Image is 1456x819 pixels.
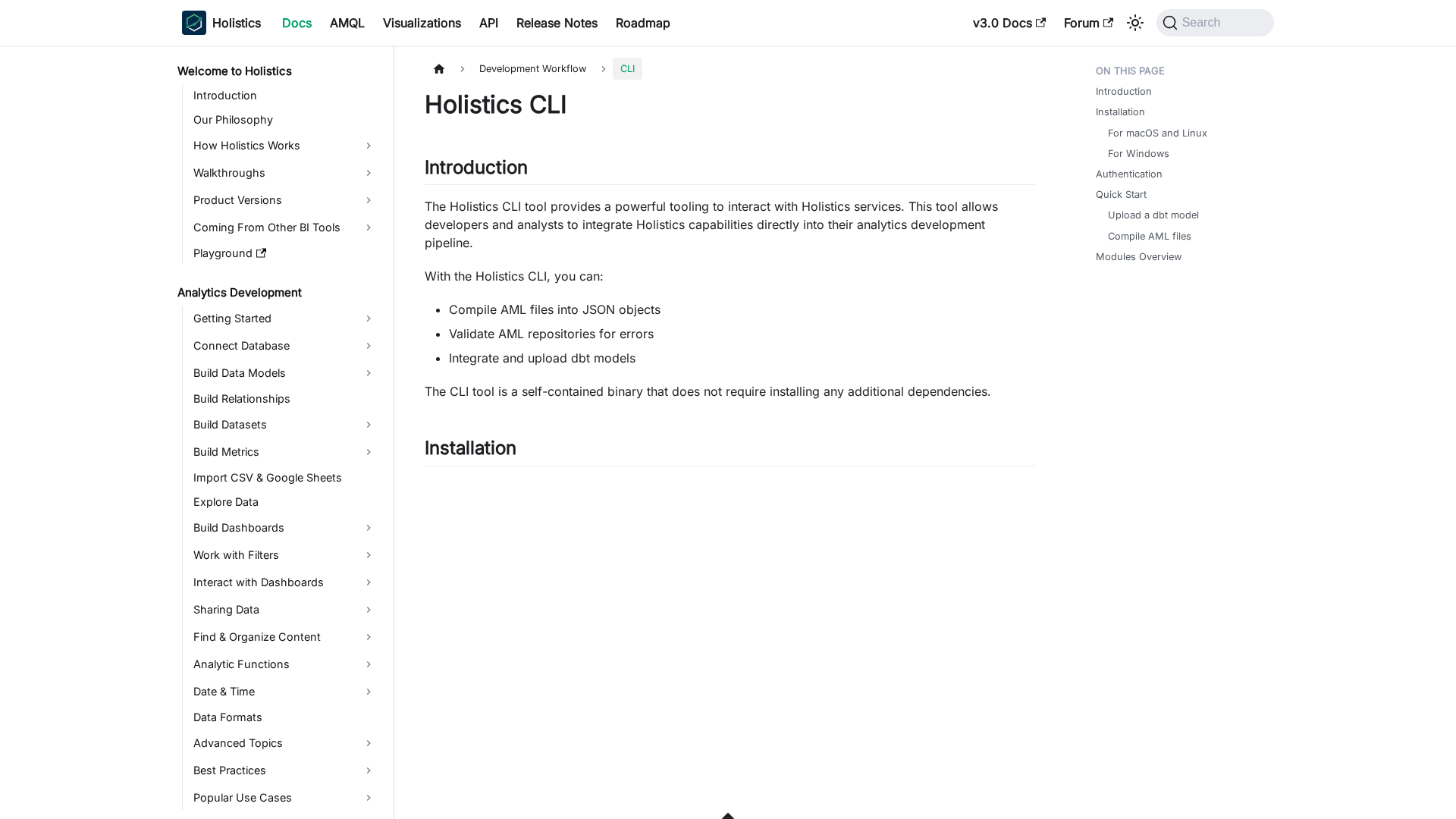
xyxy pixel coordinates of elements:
[189,85,381,106] a: Introduction
[189,516,381,540] a: Build Dashboards
[189,491,381,513] a: Explore Data
[1096,249,1181,264] a: Modules Overview
[321,11,374,35] a: AMQL
[1123,11,1147,35] button: Switch between dark and light mode (currently system mode)
[182,11,206,35] img: Holistics
[212,14,261,32] b: Holistics
[189,133,381,158] a: How Holistics Works
[189,361,381,385] a: Build Data Models
[189,543,381,567] a: Work with Filters
[1096,105,1145,119] a: Installation
[189,109,381,130] a: Our Philosophy
[189,652,381,676] a: Analytic Functions
[425,197,1035,252] p: The Holistics CLI tool provides a powerful tooling to interact with Holistics services. This tool...
[1055,11,1122,35] a: Forum
[189,731,381,755] a: Advanced Topics
[425,156,1035,185] h2: Introduction
[189,467,381,488] a: Import CSV & Google Sheets
[425,382,1035,400] p: The CLI tool is a self-contained binary that does not require installing any additional dependenc...
[1108,146,1169,161] a: For Windows
[189,161,381,185] a: Walkthroughs
[472,58,594,80] span: Development Workflow
[173,282,381,303] a: Analytics Development
[189,758,381,783] a: Best Practices
[507,11,607,35] a: Release Notes
[189,707,381,728] a: Data Formats
[189,440,381,464] a: Build Metrics
[1108,126,1207,140] a: For macOS and Linux
[449,300,1035,318] li: Compile AML files into JSON objects
[1178,16,1230,30] span: Search
[189,306,381,331] a: Getting Started
[1156,9,1274,36] button: Search (Command+K)
[173,61,381,82] a: Welcome to Holistics
[425,58,453,80] a: Home page
[189,570,381,595] a: Interact with Dashboards
[189,334,381,358] a: Connect Database
[1108,229,1191,243] a: Compile AML files
[189,215,381,240] a: Coming From Other BI Tools
[189,598,381,622] a: Sharing Data
[425,267,1035,285] p: With the Holistics CLI, you can:
[189,786,381,810] a: Popular Use Cases
[449,349,1035,367] li: Integrate and upload dbt models
[1096,167,1163,181] a: Authentication
[167,45,394,819] nav: Docs sidebar
[470,11,507,35] a: API
[182,11,261,35] a: HolisticsHolisticsHolistics
[189,188,381,212] a: Product Versions
[189,625,381,649] a: Find & Organize Content
[189,243,381,264] a: Playground
[1108,208,1199,222] a: Upload a dbt model
[1096,187,1147,202] a: Quick Start
[1096,84,1152,99] a: Introduction
[189,388,381,409] a: Build Relationships
[425,437,1035,466] h2: Installation
[189,413,381,437] a: Build Datasets
[964,11,1055,35] a: v3.0 Docs
[374,11,470,35] a: Visualizations
[425,89,1035,120] h1: Holistics CLI
[449,325,1035,343] li: Validate AML repositories for errors
[613,58,642,80] span: CLI
[425,58,1035,80] nav: Breadcrumbs
[273,11,321,35] a: Docs
[607,11,679,35] a: Roadmap
[189,679,381,704] a: Date & Time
